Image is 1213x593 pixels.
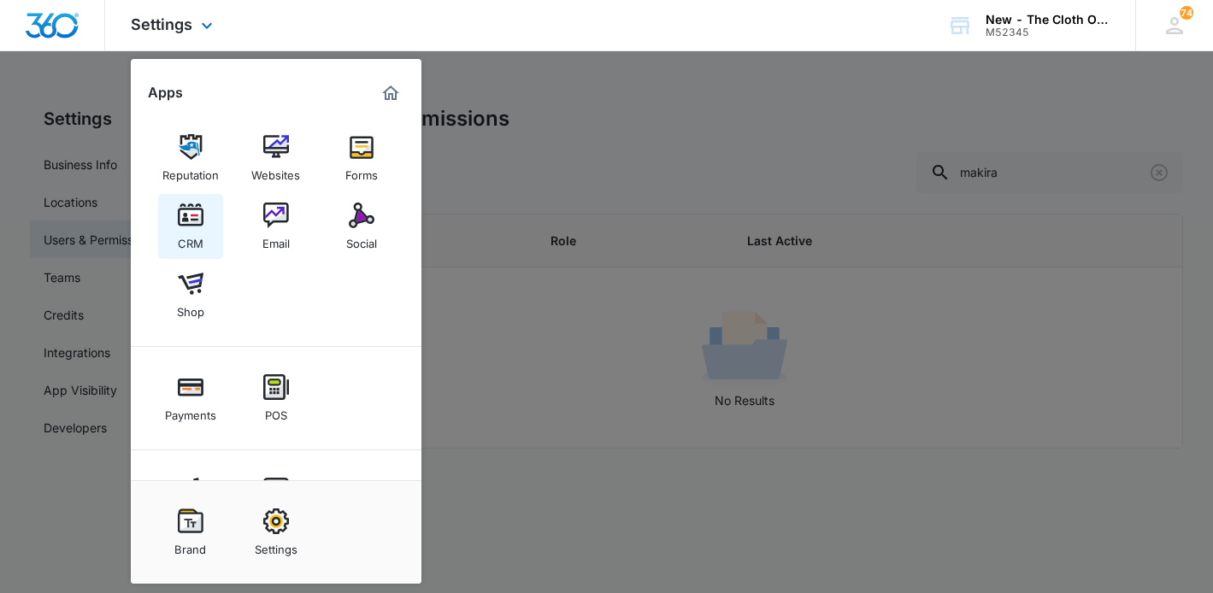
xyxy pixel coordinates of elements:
div: Reputation [162,160,219,182]
div: Email [262,228,290,250]
a: Social [329,194,394,259]
a: CRM [158,194,223,259]
div: Social [346,228,377,250]
a: Websites [244,126,309,191]
a: Payments [158,366,223,431]
div: Websites [251,160,300,182]
span: 74 [1180,6,1193,20]
div: CRM [178,228,203,250]
span: Settings [131,15,192,33]
a: Marketing 360® Dashboard [377,79,404,107]
a: Ads [158,469,223,534]
div: notifications count [1180,6,1193,20]
div: account id [986,26,1110,38]
div: Shop [177,296,204,319]
a: Intelligence [244,469,309,534]
a: Shop [158,262,223,327]
div: Payments [165,400,216,422]
a: Brand [158,500,223,565]
a: POS [244,366,309,431]
div: Brand [174,534,206,556]
div: Settings [255,534,297,556]
a: Reputation [158,126,223,191]
a: Email [244,194,309,259]
div: Forms [345,160,378,182]
div: POS [265,400,287,422]
a: Settings [244,500,309,565]
div: account name [986,13,1110,26]
a: Forms [329,126,394,191]
h2: Apps [148,85,183,101]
